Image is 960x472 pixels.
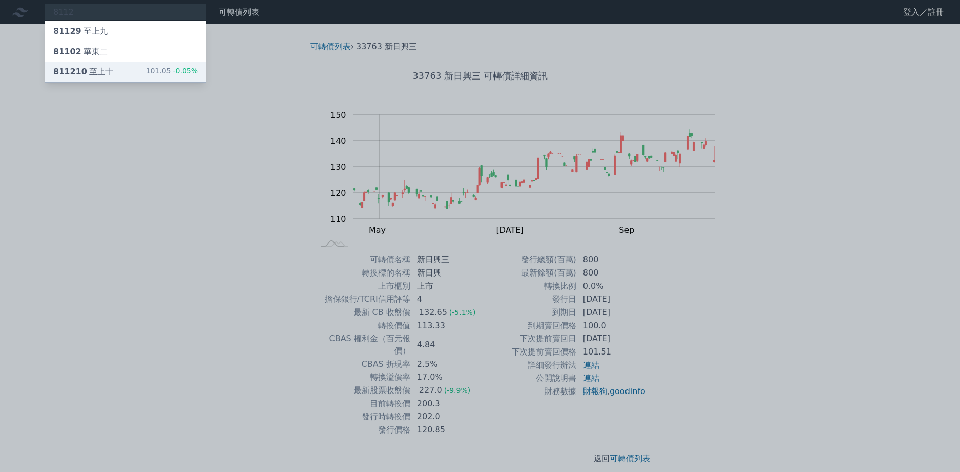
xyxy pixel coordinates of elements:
[45,62,206,82] a: 811210至上十 101.05-0.05%
[171,67,198,75] span: -0.05%
[53,26,81,36] span: 81129
[53,47,81,56] span: 81102
[45,42,206,62] a: 81102華東二
[53,66,113,78] div: 至上十
[53,67,87,76] span: 811210
[146,66,198,78] div: 101.05
[45,21,206,42] a: 81129至上九
[53,25,108,37] div: 至上九
[53,46,108,58] div: 華東二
